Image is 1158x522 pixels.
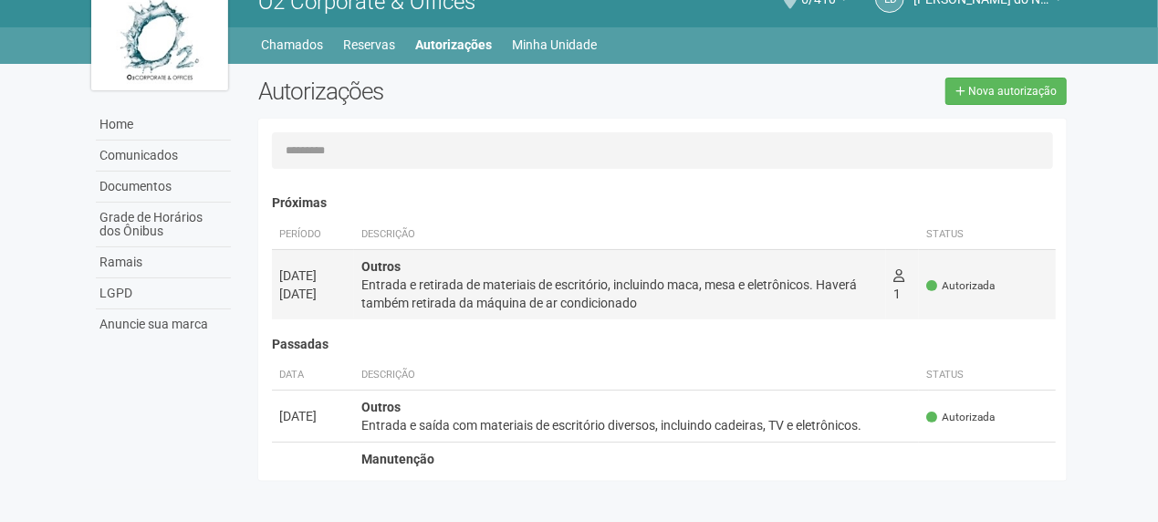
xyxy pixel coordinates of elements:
[361,416,913,434] div: Entrada e saída com materiais de escritório diversos, incluindo cadeiras, TV e eletrônicos.
[272,196,1057,210] h4: Próximas
[96,141,231,172] a: Comunicados
[354,220,886,250] th: Descrição
[416,32,493,57] a: Autorizações
[279,285,347,303] div: [DATE]
[893,268,904,301] span: 1
[513,32,598,57] a: Minha Unidade
[258,78,649,105] h2: Autorizações
[354,360,920,391] th: Descrição
[272,338,1057,351] h4: Passadas
[96,203,231,247] a: Grade de Horários dos Ônibus
[272,360,354,391] th: Data
[926,278,995,294] span: Autorizada
[344,32,396,57] a: Reservas
[926,410,995,425] span: Autorizada
[919,360,1056,391] th: Status
[96,309,231,339] a: Anuncie sua marca
[262,32,324,57] a: Chamados
[96,172,231,203] a: Documentos
[361,400,401,414] strong: Outros
[945,78,1067,105] a: Nova autorização
[361,452,434,466] strong: Manutenção
[96,110,231,141] a: Home
[96,247,231,278] a: Ramais
[361,276,879,312] div: Entrada e retirada de materiais de escritório, incluindo maca, mesa e eletrônicos. Haverá também ...
[361,259,401,274] strong: Outros
[919,220,1056,250] th: Status
[279,266,347,285] div: [DATE]
[279,407,347,425] div: [DATE]
[272,220,354,250] th: Período
[968,85,1057,98] span: Nova autorização
[96,278,231,309] a: LGPD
